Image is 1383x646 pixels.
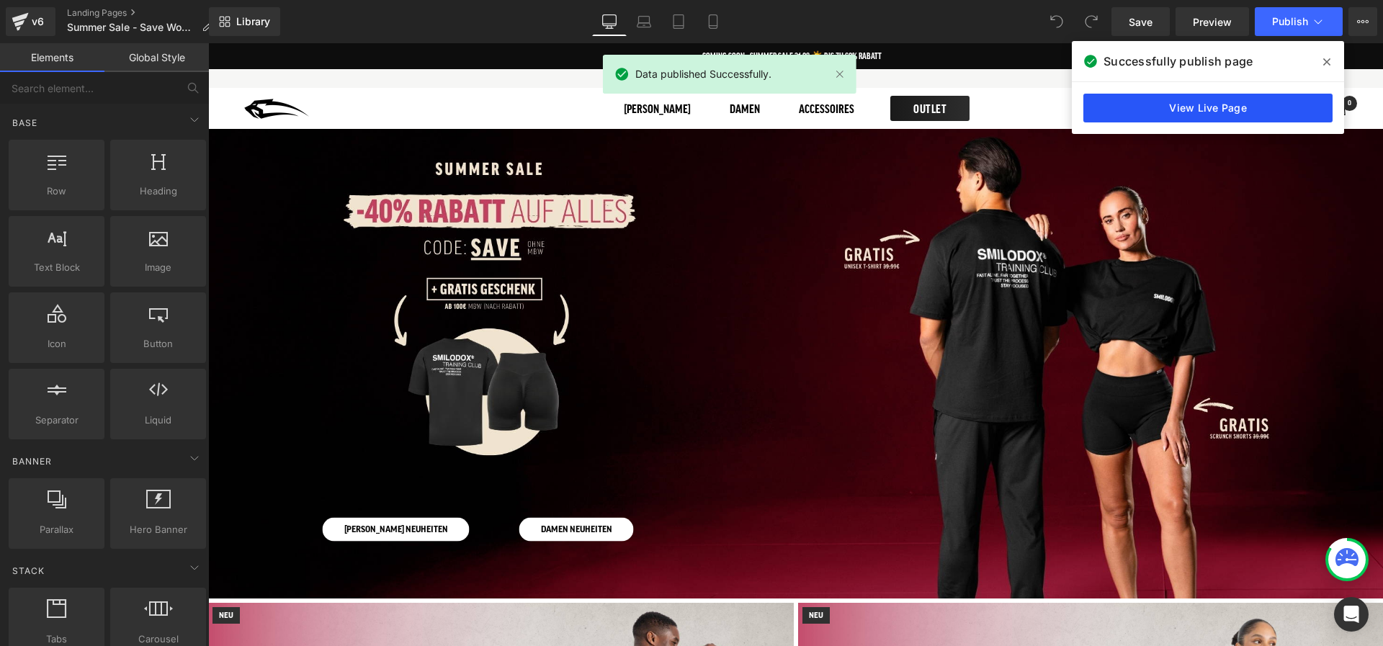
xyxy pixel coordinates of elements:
span: Hero Banner [115,522,202,537]
span: Icon [13,336,100,351]
button: Undo [1042,7,1071,36]
span: Base [11,116,39,130]
a: Landing Pages [67,7,223,19]
a: Desktop [592,7,627,36]
span: Separator [13,413,100,428]
span: Image [115,260,202,275]
a: Accessoires [588,48,648,83]
a: Warenkorb [1124,58,1139,72]
a: [PERSON_NAME] [413,48,485,83]
p: COMING SOON - SUMMER SALE 31.08 ☀️ BIS ZU 60% RABATT [494,5,673,21]
span: Summer Sale - Save Women [67,22,196,33]
a: OUTLET [682,53,761,78]
button: Redo [1077,7,1106,36]
a: Tablet [661,7,696,36]
span: Parallax [13,522,100,537]
a: Suche [1033,59,1046,72]
span: DAMEN NEUHEITEN [333,482,404,490]
a: Laptop [627,7,661,36]
span: [PERSON_NAME] NEUHEITEN [136,482,240,490]
a: New Library [209,7,280,36]
a: Preview [1176,7,1249,36]
a: Mobile [696,7,730,36]
button: More [1348,7,1377,36]
span: Publish [1272,16,1308,27]
span: Data published Successfully. [635,66,771,82]
a: DAMEN NEUHEITEN [311,475,426,498]
span: Save [1129,14,1152,30]
span: Row [13,184,100,199]
cart-count: 0 [1134,53,1149,68]
span: Banner [11,454,53,468]
a: v6 [6,7,55,36]
div: v6 [29,12,47,31]
a: Global Style [104,43,209,72]
button: Publish [1255,7,1343,36]
a: Damen [519,48,555,83]
span: Library [236,15,270,28]
a: [PERSON_NAME] NEUHEITEN [115,475,261,498]
span: Heading [115,184,202,199]
span: Stack [11,564,46,578]
span: Successfully publish page [1104,53,1253,70]
div: Open Intercom Messenger [1334,597,1369,632]
a: View Live Page [1083,94,1333,122]
span: Liquid [115,413,202,428]
span: Text Block [13,260,100,275]
a: Login [1063,59,1076,71]
span: Preview [1193,14,1232,30]
span: Button [115,336,202,351]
